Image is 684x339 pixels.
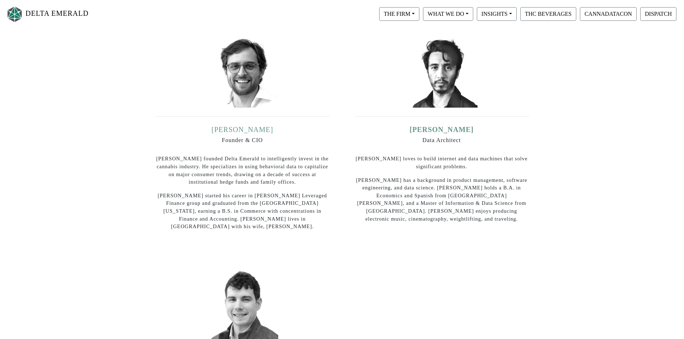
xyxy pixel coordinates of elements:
[355,155,529,170] p: [PERSON_NAME] loves to build internet and data machines that solve significant problems.
[640,7,676,21] button: DISPATCH
[211,126,273,133] a: [PERSON_NAME]
[355,176,529,223] p: [PERSON_NAME] has a background in product management, software engineering, and data science. [PE...
[406,36,478,108] img: david
[6,5,24,24] img: Logo
[638,10,678,17] a: DISPATCH
[155,192,330,231] p: [PERSON_NAME] started his career in [PERSON_NAME] Leveraged Finance group and graduated from the ...
[423,7,473,21] button: WHAT WE DO
[477,7,517,21] button: INSIGHTS
[578,10,638,17] a: CANNADATACON
[410,126,474,133] a: [PERSON_NAME]
[206,36,278,108] img: ian
[6,3,89,25] a: DELTA EMERALD
[155,155,330,186] p: [PERSON_NAME] founded Delta Emerald to intelligently invest in the cannabis industry. He speciali...
[155,137,330,143] h6: Founder & CIO
[520,7,576,21] button: THC BEVERAGES
[518,10,578,17] a: THC BEVERAGES
[379,7,419,21] button: THE FIRM
[580,7,637,21] button: CANNADATACON
[355,137,529,143] h6: Data Architect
